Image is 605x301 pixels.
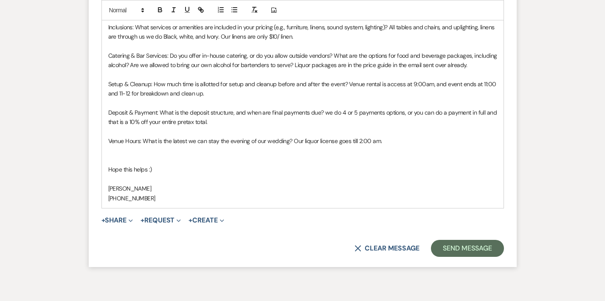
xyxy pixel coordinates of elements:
span: Deposit & Payment: What is the deposit structure, and when are final payments due? we do 4 or 5 p... [108,109,498,126]
span: Hope this helps :) [108,166,152,173]
span: Setup & Cleanup: How much time is allotted for setup and cleanup before and after the event? Venu... [108,80,498,97]
span: [PHONE_NUMBER] [108,194,155,202]
span: Venue Hours: What is the latest we can stay the evening of our wedding? Our liquor license goes t... [108,137,382,145]
button: Clear message [355,245,419,252]
button: Request [141,217,181,224]
span: + [141,217,144,224]
span: Inclusions: What services or amenities are included in your pricing (e.g., furniture, linens, sou... [108,23,496,40]
button: Send Message [431,240,504,257]
span: Catering & Bar Services: Do you offer in-house catering, or do you allow outside vendors? What ar... [108,52,498,69]
span: + [189,217,192,224]
span: [PERSON_NAME] [108,185,152,192]
button: Create [189,217,224,224]
span: + [101,217,105,224]
button: Share [101,217,133,224]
